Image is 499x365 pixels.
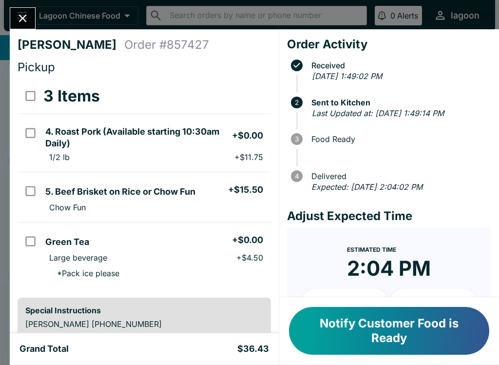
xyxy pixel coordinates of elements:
[19,343,69,355] h5: Grand Total
[49,203,86,212] p: Chow Fun
[25,305,263,315] h6: Special Instructions
[232,130,263,142] h5: + $0.00
[289,307,489,355] button: Notify Customer Food is Ready
[25,319,263,329] p: [PERSON_NAME] [PHONE_NUMBER]
[10,8,35,29] button: Close
[237,343,269,355] h5: $36.43
[311,182,422,192] em: Expected: [DATE] 2:04:02 PM
[234,152,263,162] p: + $11.75
[49,253,107,263] p: Large beverage
[295,135,299,143] text: 3
[391,289,476,313] button: + 20
[124,38,209,52] h4: Order # 857427
[49,152,70,162] p: 1/2 lb
[307,135,491,143] span: Food Ready
[18,79,271,290] table: orders table
[287,37,491,52] h4: Order Activity
[49,268,119,278] p: * Pack ice please
[43,86,100,106] h3: 3 Items
[18,38,124,52] h4: [PERSON_NAME]
[236,253,263,263] p: + $4.50
[307,172,491,181] span: Delivered
[347,246,396,253] span: Estimated Time
[45,126,231,149] h5: 4. Roast Pork (Available starting 10:30am Daily)
[294,172,299,180] text: 4
[303,289,387,313] button: + 10
[307,61,491,70] span: Received
[312,108,444,118] em: Last Updated at: [DATE] 1:49:14 PM
[232,234,263,246] h5: + $0.00
[45,236,89,248] h5: Green Tea
[347,256,431,281] time: 2:04 PM
[18,60,55,74] span: Pickup
[312,71,382,81] em: [DATE] 1:49:02 PM
[295,99,299,106] text: 2
[228,184,263,196] h5: + $15.50
[45,186,195,198] h5: 5. Beef Brisket on Rice or Chow Fun
[287,209,491,223] h4: Adjust Expected Time
[307,98,491,107] span: Sent to Kitchen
